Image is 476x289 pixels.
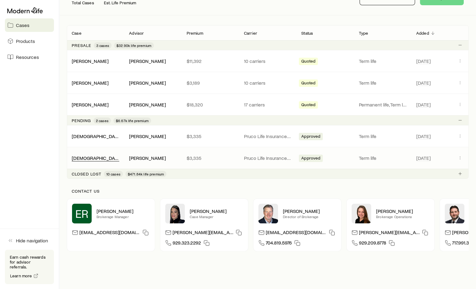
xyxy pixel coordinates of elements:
[106,171,120,176] span: 10 cases
[72,102,109,108] div: [PERSON_NAME]
[244,133,291,139] p: Pruco Life Insurance Company
[16,54,39,60] span: Resources
[129,31,144,36] p: Advisor
[301,31,313,36] p: Status
[96,43,109,48] span: 3 cases
[16,22,29,28] span: Cases
[187,155,234,161] p: $3,335
[359,102,406,108] p: Permanent life, Term life
[129,133,166,140] div: [PERSON_NAME]
[128,171,164,176] span: $471.84k life premium
[301,59,315,65] span: Quoted
[187,102,234,108] p: $18,320
[5,250,54,284] div: Earn cash rewards for advisor referrals.Learn more
[5,234,54,247] button: Hide navigation
[72,118,91,123] p: Pending
[97,208,150,214] p: [PERSON_NAME]
[187,80,234,86] p: $3,189
[359,229,420,237] p: [PERSON_NAME][EMAIL_ADDRESS][DOMAIN_NAME]
[165,204,185,223] img: Elana Hasten
[16,38,35,44] span: Products
[244,31,257,36] p: Carrier
[16,237,48,244] span: Hide navigation
[129,80,166,86] div: [PERSON_NAME]
[359,31,368,36] p: Type
[258,204,278,223] img: Trey Wall
[79,229,140,237] p: [EMAIL_ADDRESS][DOMAIN_NAME]
[187,31,203,36] p: Premium
[352,204,371,223] img: Ellen Wall
[116,118,149,123] span: $6.67k life premium
[416,155,431,161] span: [DATE]
[75,207,88,220] span: ER
[104,0,136,5] p: Est. Life Premium
[416,31,429,36] p: Added
[359,240,386,248] span: 929.209.8778
[72,43,91,48] p: Presale
[283,208,336,214] p: [PERSON_NAME]
[116,43,151,48] span: $32.90k life premium
[376,214,429,219] p: Brokerage Operations
[72,155,119,161] div: [DEMOGRAPHIC_DATA][PERSON_NAME]
[72,102,109,107] a: [PERSON_NAME]
[359,133,406,139] p: Term life
[72,80,109,86] a: [PERSON_NAME]
[244,80,291,86] p: 10 carriers
[72,58,109,64] a: [PERSON_NAME]
[359,58,406,64] p: Term life
[445,204,464,223] img: Bryan Simmons
[72,133,119,140] div: [DEMOGRAPHIC_DATA][PERSON_NAME]
[129,102,166,108] div: [PERSON_NAME]
[283,214,336,219] p: Director of Brokerage
[301,102,315,109] span: Quoted
[72,31,82,36] p: Case
[72,155,158,161] a: [DEMOGRAPHIC_DATA][PERSON_NAME]
[266,240,292,248] span: 704.819.5976
[301,80,315,87] span: Quoted
[244,58,291,64] p: 10 carriers
[416,58,431,64] span: [DATE]
[190,214,243,219] p: Case Manager
[359,80,406,86] p: Term life
[5,50,54,64] a: Resources
[96,118,109,123] span: 2 cases
[5,34,54,48] a: Products
[376,208,429,214] p: [PERSON_NAME]
[173,240,201,248] span: 929.323.2292
[129,58,166,64] div: [PERSON_NAME]
[129,155,166,161] div: [PERSON_NAME]
[72,171,101,176] p: Closed lost
[10,274,32,278] span: Learn more
[416,102,431,108] span: [DATE]
[67,25,469,179] div: Client cases
[187,133,234,139] p: $3,335
[187,58,234,64] p: $11,392
[5,18,54,32] a: Cases
[301,156,320,162] span: Approved
[10,255,49,269] p: Earn cash rewards for advisor referrals.
[173,229,233,237] p: [PERSON_NAME][EMAIL_ADDRESS][DOMAIN_NAME]
[72,189,464,194] p: Contact us
[72,0,94,5] p: Total Cases
[190,208,243,214] p: [PERSON_NAME]
[301,134,320,140] span: Approved
[416,133,431,139] span: [DATE]
[244,155,291,161] p: Pruco Life Insurance Company
[416,80,431,86] span: [DATE]
[244,102,291,108] p: 17 carriers
[72,133,158,139] a: [DEMOGRAPHIC_DATA][PERSON_NAME]
[359,155,406,161] p: Term life
[266,229,326,237] p: [EMAIL_ADDRESS][DOMAIN_NAME]
[97,214,150,219] p: Brokerage Manager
